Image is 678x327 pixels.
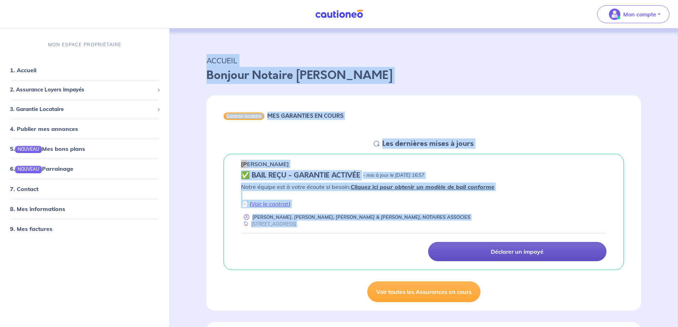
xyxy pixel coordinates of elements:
img: illu_account_valid_menu.svg [609,9,620,20]
a: Voir le contrat [251,200,289,207]
p: - mis à jour le [DATE] 16:57 [363,172,424,179]
div: 8. Mes informations [3,201,167,216]
h5: Les dernières mises à jours [382,139,474,148]
h6: MES GARANTIES EN COURS [267,112,343,119]
a: Cliquez ici pour obtenir un modèle de bail conforme [351,183,494,190]
a: 5.NOUVEAUMes bons plans [10,145,85,152]
p: Déclarer un impayé [491,248,543,255]
a: 4. Publier mes annonces [10,125,78,132]
div: 4. Publier mes annonces [3,122,167,136]
em: Notre équipe est à votre écoute si besoin. [241,183,494,190]
em: 📄 ( ) [241,200,290,207]
div: 1. Accueil [3,63,167,77]
div: 2. Assurance Loyers Impayés [3,83,167,97]
a: 9. Mes factures [10,225,52,232]
div: 9. Mes factures [3,221,167,236]
img: Cautioneo [312,10,366,19]
p: Mon compte [623,10,656,19]
div: 5.NOUVEAUMes bons plans [3,142,167,156]
a: 8. Mes informations [10,205,65,212]
div: 7. Contact [3,181,167,196]
div: 6.NOUVEAUParrainage [3,162,167,176]
p: MON ESPACE PROPRIÉTAIRE [48,41,121,48]
div: [STREET_ADDRESS] [241,221,296,227]
div: state: CONTRACT-VALIDATED, Context: IN-LANDLORD,IS-GL-CAUTION-IN-LANDLORD [241,171,606,180]
a: Déclarer un impayé [428,242,606,261]
div: Garantie locataire [224,112,264,120]
p: [PERSON_NAME], [PERSON_NAME], [PERSON_NAME] & [PERSON_NAME], NOTAIRES ASSOCIES [252,214,470,221]
a: Voir toutes les Assurances en cours [367,281,480,302]
span: 2. Assurance Loyers Impayés [10,86,154,94]
p: ACCUEIL [206,54,641,67]
span: 3. Garantie Locataire [10,105,154,114]
button: illu_account_valid_menu.svgMon compte [597,5,669,23]
p: Bonjour Notaire [PERSON_NAME] [206,67,641,84]
div: 3. Garantie Locataire [3,102,167,116]
a: 1. Accueil [10,67,36,74]
a: 6.NOUVEAUParrainage [10,165,73,172]
h5: ✅ BAIL REÇU - GARANTIE ACTIVÉE [241,171,360,180]
p: [PERSON_NAME] [241,160,289,168]
a: 7. Contact [10,185,38,192]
